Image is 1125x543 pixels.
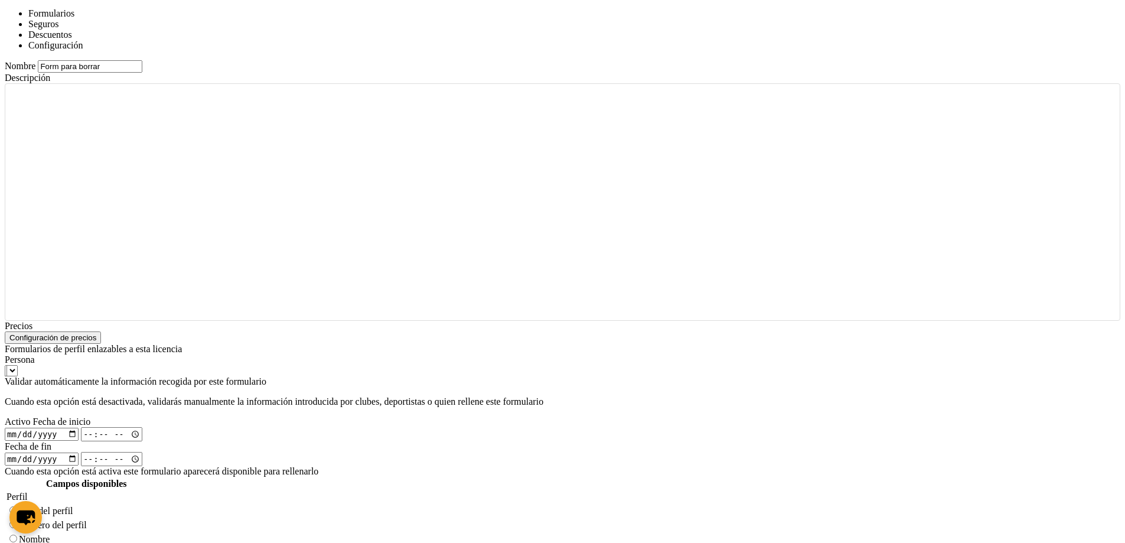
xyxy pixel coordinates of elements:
label: Formularios de perfil enlazables a esta licencia [5,344,182,354]
body: Área de texto enriquecido. Pulse ALT-0 para abrir la ayuda. [5,8,172,18]
a: Descuentos [28,30,72,40]
input: Fecha de fin [5,453,79,465]
td: Foto del perfil [6,504,167,517]
a: Formularios [28,8,74,18]
div: Cuando esta opción está activa este formulario aparecerá disponible para rellenarlo [5,466,1120,477]
input: Fecha de inicio [81,427,142,441]
label: Fecha de inicio [5,417,1120,441]
input: Nombre [38,60,142,73]
p: Cuando esta opción está desactivada, validarás manualmente la información introducida por clubes,... [5,396,1120,407]
input: Fecha de fin [81,452,142,466]
label: Descripción [5,73,50,83]
button: chat-button [9,501,42,534]
th: Campos disponibles [6,478,167,490]
span: Persona [5,355,35,365]
label: Validar automáticamente la información recogida por este formulario [5,376,266,386]
label: Fecha de fin [5,441,1120,466]
a: Configuración [28,40,83,50]
input: Fecha de inicio [5,428,79,440]
label: Activo [5,417,31,427]
button: Configuración de precios [5,331,101,344]
label: Nombre [5,61,142,71]
div: Precios [5,321,1120,331]
a: Seguros [28,19,59,29]
td: Perfil [6,491,167,503]
td: Número del perfil [6,518,167,531]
